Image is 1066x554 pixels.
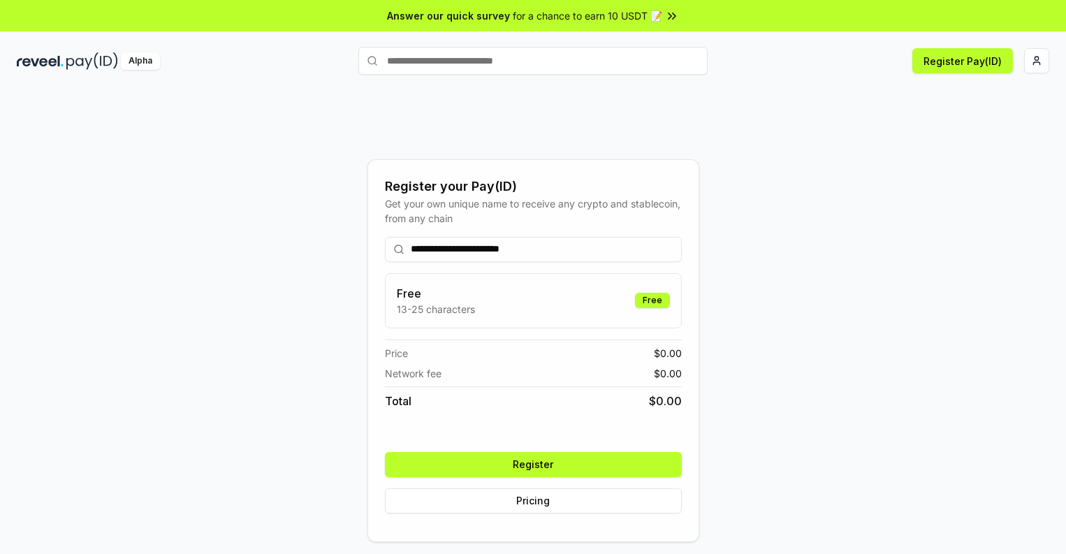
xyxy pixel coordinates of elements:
[387,8,510,23] span: Answer our quick survey
[385,366,441,381] span: Network fee
[385,196,682,226] div: Get your own unique name to receive any crypto and stablecoin, from any chain
[385,488,682,513] button: Pricing
[912,48,1013,73] button: Register Pay(ID)
[121,52,160,70] div: Alpha
[635,293,670,308] div: Free
[649,393,682,409] span: $ 0.00
[385,177,682,196] div: Register your Pay(ID)
[17,52,64,70] img: reveel_dark
[385,452,682,477] button: Register
[654,346,682,360] span: $ 0.00
[66,52,118,70] img: pay_id
[385,346,408,360] span: Price
[397,285,475,302] h3: Free
[385,393,411,409] span: Total
[513,8,662,23] span: for a chance to earn 10 USDT 📝
[397,302,475,316] p: 13-25 characters
[654,366,682,381] span: $ 0.00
